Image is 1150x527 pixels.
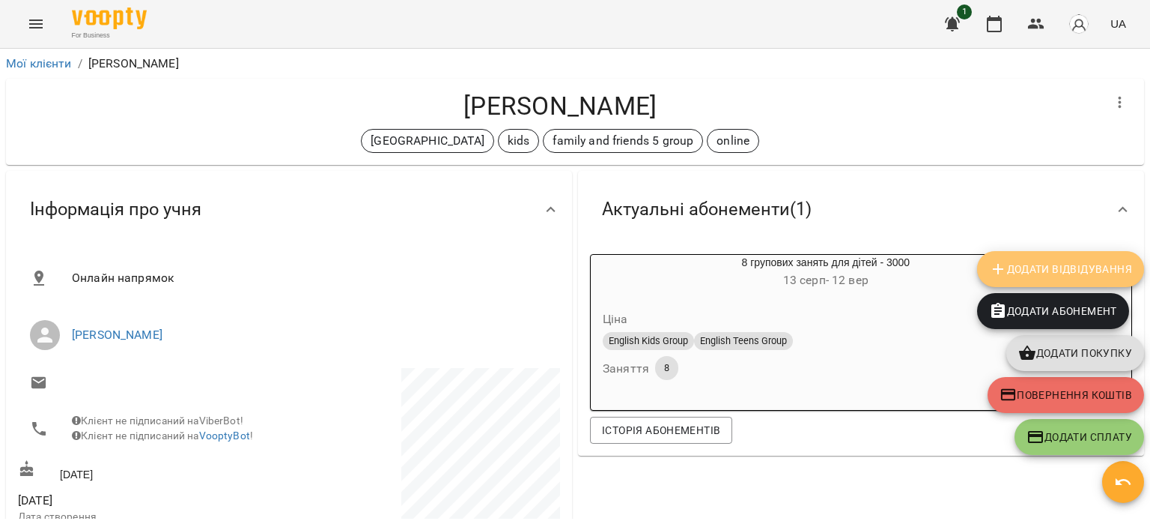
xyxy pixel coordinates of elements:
button: Повернення коштів [988,377,1144,413]
div: Актуальні абонементи(1) [578,171,1144,248]
button: Історія абонементів [590,417,732,444]
button: Додати покупку [1006,335,1144,371]
span: Повернення коштів [1000,386,1132,404]
div: online [707,129,759,153]
p: online [717,132,749,150]
h4: [PERSON_NAME] [18,91,1102,121]
span: Додати Відвідування [989,260,1132,278]
div: [GEOGRAPHIC_DATA] [361,129,494,153]
nav: breadcrumb [6,55,1144,73]
div: kids [498,129,540,153]
span: 8 [655,361,678,375]
div: Інформація про учня [6,171,572,248]
div: family and friends 5 group [543,129,703,153]
span: For Business [72,31,147,40]
img: Voopty Logo [72,7,147,29]
span: 1 [957,4,972,19]
div: [DATE] [15,457,289,485]
span: Інформація про учня [30,198,201,221]
p: Дата створення [18,510,286,525]
span: Онлайн напрямок [72,269,548,287]
p: kids [508,132,530,150]
button: Додати Сплату [1014,419,1144,455]
span: Актуальні абонементи ( 1 ) [602,198,812,221]
a: [PERSON_NAME] [72,328,162,342]
li: / [78,55,82,73]
span: Додати Абонемент [989,302,1117,320]
button: Додати Абонемент [977,293,1129,329]
span: Додати Сплату [1026,428,1132,446]
a: VooptyBot [199,430,250,442]
span: [DATE] [18,492,286,510]
span: Історія абонементів [602,421,720,439]
p: [PERSON_NAME] [88,55,179,73]
span: English Teens Group [694,334,793,348]
p: family and friends 5 group [553,132,693,150]
button: 8 групових занять для дітей - 300013 серп- 12 верЦінаEnglish Kids GroupEnglish Teens GroupЗаняття8 [591,255,1061,398]
div: 8 групових занять для дітей - 3000 [591,255,1061,291]
span: English Kids Group [603,334,694,348]
button: UA [1104,10,1132,37]
button: Додати Відвідування [977,251,1144,287]
span: 13 серп - 12 вер [783,273,868,287]
span: Додати покупку [1018,344,1132,362]
p: [GEOGRAPHIC_DATA] [371,132,484,150]
button: Menu [18,6,54,42]
span: UA [1110,16,1126,31]
img: avatar_s.png [1068,13,1089,34]
h6: Заняття [603,358,649,379]
h6: Ціна [603,309,628,330]
span: Клієнт не підписаний на ! [72,430,253,442]
span: Клієнт не підписаний на ViberBot! [72,415,243,427]
a: Мої клієнти [6,56,72,70]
